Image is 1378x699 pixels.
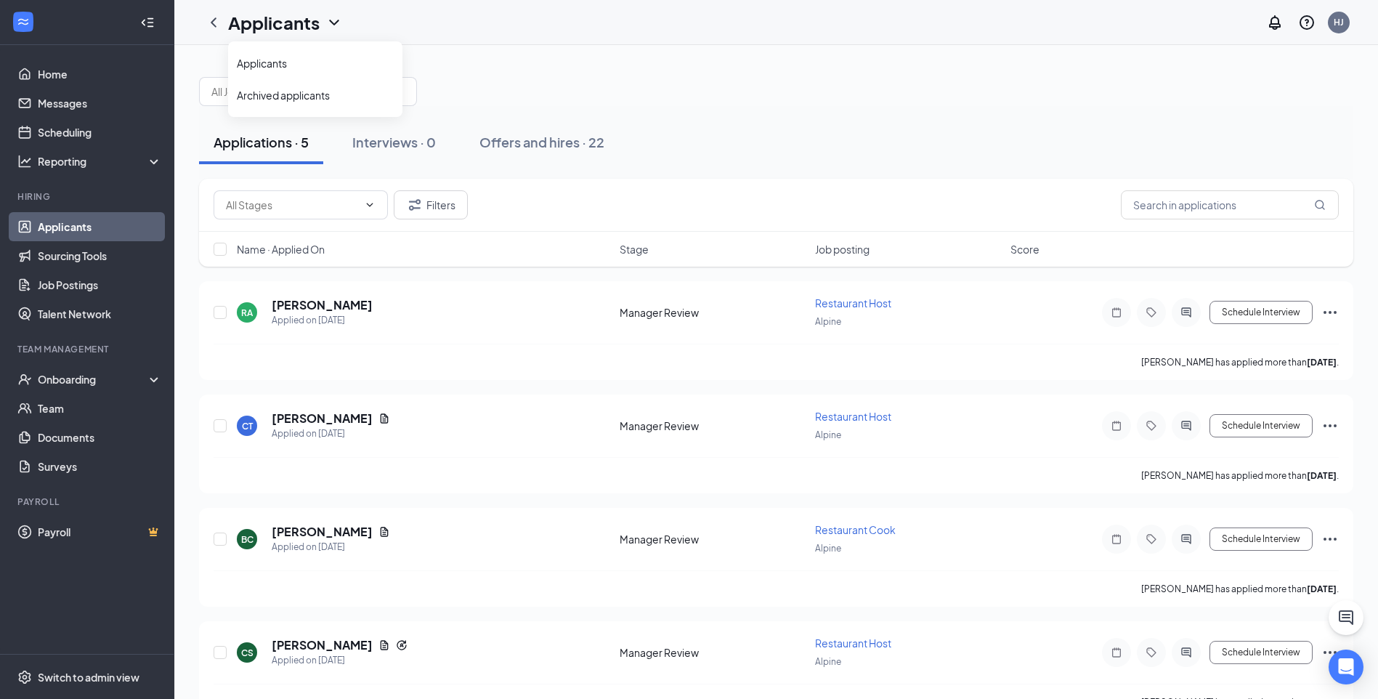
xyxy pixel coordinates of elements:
h5: [PERSON_NAME] [272,637,373,653]
h1: Applicants [228,10,320,35]
span: Name · Applied On [237,242,325,256]
span: Restaurant Host [815,637,891,650]
span: Alpine [815,543,841,554]
a: PayrollCrown [38,517,162,546]
span: Job posting [815,242,870,256]
svg: ChevronDown [325,14,343,31]
input: Search in applications [1121,190,1339,219]
div: CS [241,647,254,659]
span: Alpine [815,656,841,667]
a: Team [38,394,162,423]
svg: Tag [1143,533,1160,545]
div: Manager Review [620,305,806,320]
svg: Reapply [396,639,408,651]
svg: Document [378,413,390,424]
p: [PERSON_NAME] has applied more than . [1141,356,1339,368]
span: Score [1010,242,1039,256]
div: CT [242,420,253,432]
b: [DATE] [1307,583,1337,594]
span: Alpine [815,316,841,327]
a: Messages [38,89,162,118]
p: [PERSON_NAME] has applied more than . [1141,583,1339,595]
svg: Note [1108,533,1125,545]
a: Documents [38,423,162,452]
svg: Ellipses [1321,644,1339,661]
div: Applied on [DATE] [272,540,390,554]
svg: Note [1108,420,1125,432]
svg: Document [378,639,390,651]
a: Job Postings [38,270,162,299]
h5: [PERSON_NAME] [272,411,373,427]
svg: Tag [1143,420,1160,432]
svg: Collapse [140,15,155,30]
svg: Analysis [17,154,32,169]
svg: Note [1108,307,1125,318]
div: BC [241,533,254,546]
svg: ChatActive [1337,609,1355,626]
div: Payroll [17,496,159,508]
h5: [PERSON_NAME] [272,524,373,540]
input: All Job Postings [211,84,387,100]
div: Manager Review [620,532,806,546]
a: Talent Network [38,299,162,328]
button: Schedule Interview [1209,414,1313,437]
div: Switch to admin view [38,670,139,684]
div: Reporting [38,154,163,169]
div: Interviews · 0 [352,133,436,151]
svg: ActiveChat [1178,647,1195,658]
h5: [PERSON_NAME] [272,297,373,313]
b: [DATE] [1307,357,1337,368]
svg: ActiveChat [1178,533,1195,545]
svg: Document [378,526,390,538]
svg: ChevronDown [364,199,376,211]
svg: Ellipses [1321,530,1339,548]
svg: Ellipses [1321,417,1339,435]
span: Alpine [815,429,841,440]
a: Sourcing Tools [38,241,162,270]
div: Applied on [DATE] [272,653,408,668]
div: Offers and hires · 22 [479,133,604,151]
button: ChatActive [1329,600,1363,635]
svg: Ellipses [1321,304,1339,321]
svg: ChevronLeft [205,14,222,31]
a: Surveys [38,452,162,481]
div: Team Management [17,343,159,355]
svg: WorkstreamLogo [16,15,31,29]
svg: Filter [406,196,423,214]
input: All Stages [226,197,358,213]
div: Manager Review [620,419,806,433]
svg: ActiveChat [1178,307,1195,318]
svg: Tag [1143,647,1160,658]
div: HJ [1334,16,1344,28]
button: Filter Filters [394,190,468,219]
div: Hiring [17,190,159,203]
p: [PERSON_NAME] has applied more than . [1141,469,1339,482]
svg: Settings [17,670,32,684]
button: Schedule Interview [1209,301,1313,324]
div: Applied on [DATE] [272,427,390,441]
div: Onboarding [38,372,150,387]
div: Open Intercom Messenger [1329,650,1363,684]
a: Home [38,60,162,89]
span: Restaurant Host [815,296,891,310]
div: Applications · 5 [214,133,309,151]
div: Manager Review [620,645,806,660]
span: Restaurant Host [815,410,891,423]
a: Scheduling [38,118,162,147]
span: Stage [620,242,649,256]
button: Schedule Interview [1209,528,1313,551]
svg: Tag [1143,307,1160,318]
div: RA [241,307,253,319]
span: Restaurant Cook [815,523,896,536]
svg: ActiveChat [1178,420,1195,432]
button: Schedule Interview [1209,641,1313,664]
svg: MagnifyingGlass [1314,199,1326,211]
b: [DATE] [1307,470,1337,481]
a: Archived applicants [237,88,394,102]
svg: Note [1108,647,1125,658]
a: Applicants [38,212,162,241]
div: Applied on [DATE] [272,313,373,328]
svg: UserCheck [17,372,32,387]
svg: QuestionInfo [1298,14,1316,31]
